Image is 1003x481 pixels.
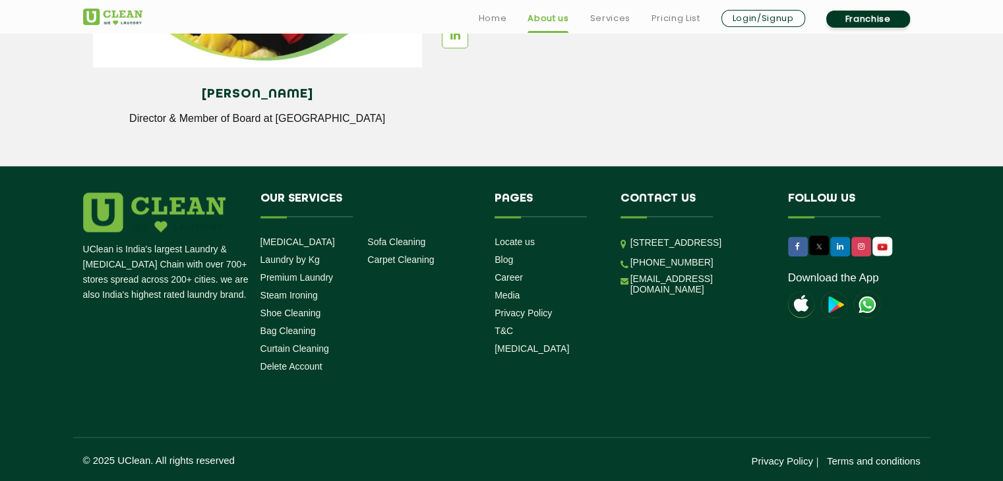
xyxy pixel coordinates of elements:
[83,192,226,232] img: logo.png
[827,455,921,467] a: Terms and conditions
[495,192,601,217] h4: Pages
[788,291,814,318] img: apple-icon.png
[874,240,891,254] img: UClean Laundry and Dry Cleaning
[367,237,425,247] a: Sofa Cleaning
[260,290,318,300] a: Steam Ironing
[495,325,513,336] a: T&C
[630,273,768,295] a: [EMAIL_ADDRESS][DOMAIN_NAME]
[788,271,879,285] a: Download the App
[590,11,630,26] a: Services
[826,11,910,28] a: Franchise
[652,11,700,26] a: Pricing List
[260,192,475,217] h4: Our Services
[721,10,805,27] a: Login/Signup
[495,343,569,354] a: [MEDICAL_DATA]
[751,455,812,467] a: Privacy Policy
[495,272,523,283] a: Career
[260,254,320,265] a: Laundry by Kg
[83,242,251,302] p: UClean is India's largest Laundry & [MEDICAL_DATA] Chain with over 700+ stores spread across 200+...
[479,11,507,26] a: Home
[260,237,335,247] a: [MEDICAL_DATA]
[495,290,520,300] a: Media
[103,87,412,101] h4: [PERSON_NAME]
[367,254,434,265] a: Carpet Cleaning
[83,455,502,466] p: © 2025 UClean. All rights reserved
[260,272,334,283] a: Premium Laundry
[83,9,142,25] img: UClean Laundry and Dry Cleaning
[630,257,714,268] a: [PHONE_NUMBER]
[854,291,880,318] img: UClean Laundry and Dry Cleaning
[495,308,552,318] a: Privacy Policy
[528,11,568,26] a: About us
[260,325,316,336] a: Bag Cleaning
[103,113,412,125] p: Director & Member of Board at [GEOGRAPHIC_DATA]
[495,237,535,247] a: Locate us
[260,343,329,354] a: Curtain Cleaning
[260,308,321,318] a: Shoe Cleaning
[788,192,904,217] h4: Follow us
[495,254,513,265] a: Blog
[630,235,768,250] p: [STREET_ADDRESS]
[821,291,847,318] img: playstoreicon.png
[260,361,322,372] a: Delete Account
[621,192,768,217] h4: Contact us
